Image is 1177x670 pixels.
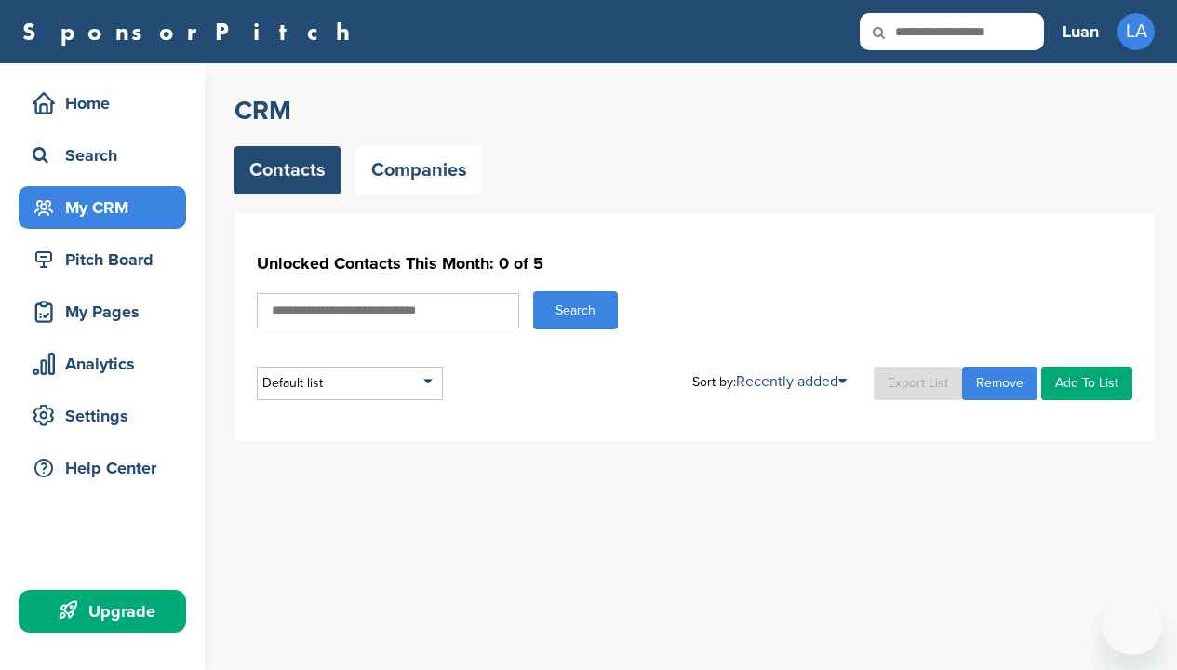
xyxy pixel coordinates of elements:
h3: Luan [1063,19,1099,45]
div: Sort by: [692,374,847,389]
div: Upgrade [28,595,186,628]
a: Home [19,82,186,125]
a: Help Center [19,447,186,489]
a: Recently added [736,372,847,391]
a: Pitch Board [19,238,186,281]
a: Analytics [19,342,186,385]
div: Help Center [28,451,186,485]
a: Add To List [1041,367,1132,400]
div: Search [28,139,186,172]
a: Upgrade [19,590,186,633]
h2: CRM [234,94,1155,127]
a: SponsorPitch [22,20,362,44]
div: Pitch Board [28,243,186,276]
span: LA [1117,13,1155,50]
a: Companies [356,146,482,194]
div: My Pages [28,295,186,328]
h1: Unlocked Contacts This Month: 0 of 5 [257,247,1132,280]
a: Luan [1063,11,1099,52]
a: Settings [19,395,186,437]
a: Search [19,134,186,177]
a: My CRM [19,186,186,229]
a: My Pages [19,290,186,333]
a: Export List [874,367,962,400]
div: My CRM [28,191,186,224]
iframe: Botão para abrir a janela de mensagens [1103,596,1162,655]
a: Remove [962,367,1037,400]
div: Default list [257,367,443,400]
div: Analytics [28,347,186,381]
button: Search [533,291,618,329]
div: Settings [28,399,186,433]
a: Contacts [234,146,341,194]
div: Home [28,87,186,120]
